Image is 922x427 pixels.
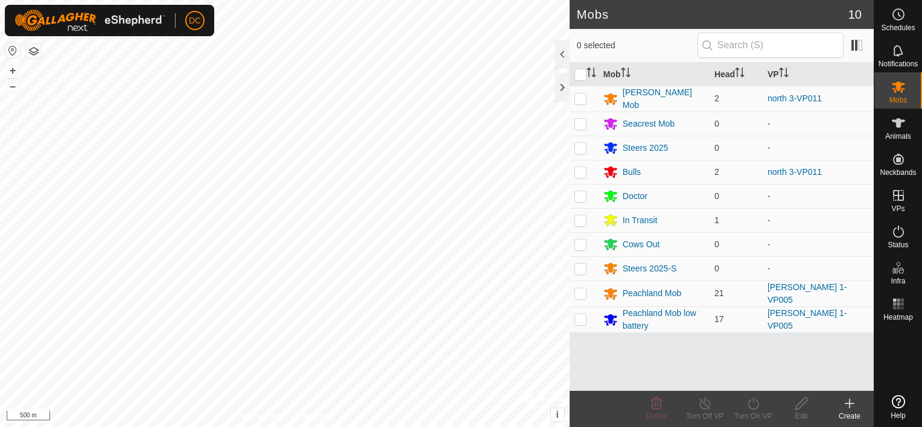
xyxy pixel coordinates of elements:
a: [PERSON_NAME] 1-VP005 [768,308,847,331]
span: i [556,410,559,420]
span: 21 [714,288,724,298]
span: 2 [714,167,719,177]
span: Heatmap [883,314,913,321]
div: Peachland Mob low battery [623,307,705,332]
div: Seacrest Mob [623,118,675,130]
div: In Transit [623,214,658,227]
span: 0 [714,191,719,201]
button: – [5,79,20,93]
span: Neckbands [880,169,916,176]
span: Notifications [879,60,918,68]
p-sorticon: Activate to sort [587,69,596,79]
a: Contact Us [297,411,332,422]
td: - [763,136,874,160]
input: Search (S) [698,33,844,58]
div: Turn On VP [729,411,777,422]
td: - [763,208,874,232]
div: Create [825,411,874,422]
th: VP [763,63,874,86]
div: Doctor [623,190,647,203]
span: Status [888,241,908,248]
h2: Mobs [577,7,848,22]
button: + [5,63,20,78]
span: 2 [714,93,719,103]
div: Bulls [623,166,641,179]
td: - [763,112,874,136]
div: Steers 2025 [623,142,669,154]
span: 0 [714,239,719,249]
div: Cows Out [623,238,660,251]
p-sorticon: Activate to sort [621,69,631,79]
td: - [763,184,874,208]
span: Infra [891,277,905,285]
span: VPs [891,205,905,212]
span: 1 [714,215,719,225]
p-sorticon: Activate to sort [779,69,789,79]
div: Peachland Mob [623,287,681,300]
a: north 3-VP011 [768,93,822,103]
a: Privacy Policy [237,411,282,422]
th: Head [710,63,763,86]
a: Help [874,390,922,424]
span: Help [891,412,906,419]
span: DC [189,14,201,27]
span: 10 [848,5,862,24]
span: 17 [714,314,724,324]
div: Turn Off VP [681,411,729,422]
span: 0 [714,119,719,128]
span: Delete [646,412,667,420]
span: Animals [885,133,911,140]
div: Steers 2025-S [623,262,677,275]
span: Schedules [881,24,915,31]
div: [PERSON_NAME] Mob [623,86,705,112]
div: Edit [777,411,825,422]
a: [PERSON_NAME] 1-VP005 [768,282,847,305]
button: i [551,408,564,422]
a: north 3-VP011 [768,167,822,177]
td: - [763,256,874,280]
td: - [763,232,874,256]
span: 0 selected [577,39,698,52]
button: Map Layers [27,44,41,59]
span: Mobs [889,96,907,104]
p-sorticon: Activate to sort [735,69,745,79]
span: 0 [714,143,719,153]
img: Gallagher Logo [14,10,165,31]
button: Reset Map [5,43,20,58]
th: Mob [599,63,710,86]
span: 0 [714,264,719,273]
